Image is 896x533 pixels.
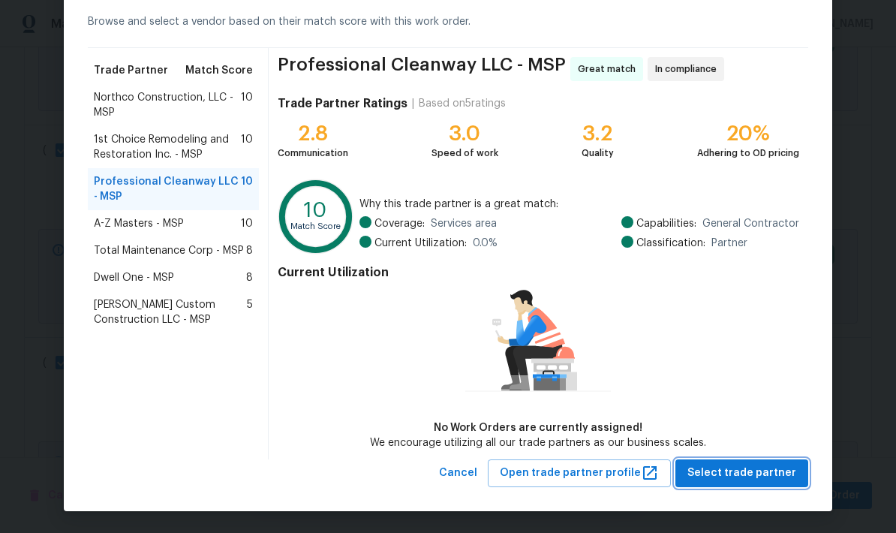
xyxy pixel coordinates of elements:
[407,96,419,111] div: |
[473,236,498,251] span: 0.0 %
[94,243,244,258] span: Total Maintenance Corp - MSP
[94,90,241,120] span: Northco Construction, LLC - MSP
[246,243,253,258] span: 8
[94,174,241,204] span: Professional Cleanway LLC - MSP
[655,62,723,77] span: In compliance
[702,216,799,231] span: General Contractor
[439,464,477,483] span: Cancel
[582,146,614,161] div: Quality
[185,63,253,78] span: Match Score
[374,216,425,231] span: Coverage:
[278,96,407,111] h4: Trade Partner Ratings
[431,126,498,141] div: 3.0
[578,62,642,77] span: Great match
[636,236,705,251] span: Classification:
[687,464,796,483] span: Select trade partner
[241,132,253,162] span: 10
[278,265,799,280] h4: Current Utilization
[94,63,168,78] span: Trade Partner
[370,420,706,435] div: No Work Orders are currently assigned!
[278,126,348,141] div: 2.8
[94,132,241,162] span: 1st Choice Remodeling and Restoration Inc. - MSP
[675,459,808,487] button: Select trade partner
[582,126,614,141] div: 3.2
[359,197,799,212] span: Why this trade partner is a great match:
[304,200,327,221] text: 10
[278,146,348,161] div: Communication
[431,146,498,161] div: Speed of work
[290,222,341,230] text: Match Score
[711,236,747,251] span: Partner
[431,216,497,231] span: Services area
[374,236,467,251] span: Current Utilization:
[94,216,184,231] span: A-Z Masters - MSP
[488,459,671,487] button: Open trade partner profile
[241,216,253,231] span: 10
[433,459,483,487] button: Cancel
[247,297,253,327] span: 5
[697,126,799,141] div: 20%
[241,174,253,204] span: 10
[278,57,566,81] span: Professional Cleanway LLC - MSP
[241,90,253,120] span: 10
[697,146,799,161] div: Adhering to OD pricing
[94,270,174,285] span: Dwell One - MSP
[246,270,253,285] span: 8
[500,464,659,483] span: Open trade partner profile
[370,435,706,450] div: We encourage utilizing all our trade partners as our business scales.
[94,297,247,327] span: [PERSON_NAME] Custom Construction LLC - MSP
[636,216,696,231] span: Capabilities:
[419,96,506,111] div: Based on 5 ratings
